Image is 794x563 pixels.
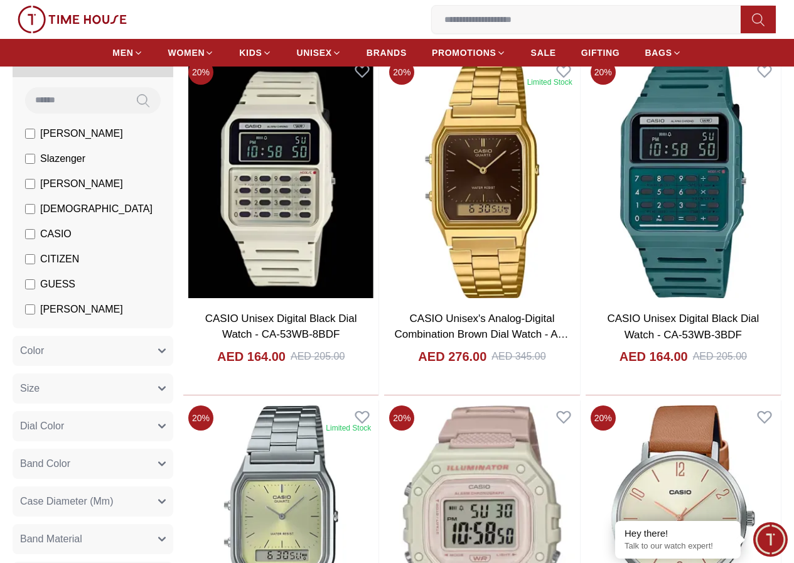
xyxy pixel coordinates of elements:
[693,349,747,364] div: AED 205.00
[20,456,70,471] span: Band Color
[20,419,64,434] span: Dial Color
[581,46,620,59] span: GIFTING
[13,336,173,366] button: Color
[40,302,123,317] span: [PERSON_NAME]
[432,41,506,64] a: PROMOTIONS
[607,313,759,341] a: CASIO Unisex Digital Black Dial Watch - CA-53WB-3BDF
[25,179,35,189] input: [PERSON_NAME]
[168,41,215,64] a: WOMEN
[13,524,173,554] button: Band Material
[394,313,569,357] a: CASIO Unisex's Analog-Digital Combination Brown Dial Watch - AQ-230GA-5AMQYDF
[591,405,616,431] span: 20 %
[13,411,173,441] button: Dial Color
[239,41,271,64] a: KIDS
[20,343,44,358] span: Color
[25,129,35,139] input: [PERSON_NAME]
[297,41,341,64] a: UNISEX
[13,449,173,479] button: Band Color
[183,55,378,303] img: CASIO Unisex Digital Black Dial Watch - CA-53WB-8BDF
[25,229,35,239] input: CASIO
[645,41,681,64] a: BAGS
[112,46,133,59] span: MEN
[326,423,371,433] div: Limited Stock
[25,154,35,164] input: Slazenger
[25,279,35,289] input: GUESS
[40,176,123,191] span: [PERSON_NAME]
[40,327,68,342] span: Police
[297,46,332,59] span: UNISEX
[188,405,213,431] span: 20 %
[40,151,85,166] span: Slazenger
[384,55,579,303] img: CASIO Unisex's Analog-Digital Combination Brown Dial Watch - AQ-230GA-5AMQYDF
[531,46,556,59] span: SALE
[188,60,213,85] span: 20 %
[112,41,142,64] a: MEN
[25,204,35,214] input: [DEMOGRAPHIC_DATA]
[40,201,153,217] span: [DEMOGRAPHIC_DATA]
[591,60,616,85] span: 20 %
[18,6,127,33] img: ...
[432,46,496,59] span: PROMOTIONS
[40,277,75,292] span: GUESS
[389,405,414,431] span: 20 %
[367,46,407,59] span: BRANDS
[581,41,620,64] a: GIFTING
[625,541,731,552] p: Talk to our watch expert!
[20,532,82,547] span: Band Material
[20,494,113,509] span: Case Diameter (Mm)
[625,527,731,540] div: Hey there!
[217,348,286,365] h4: AED 164.00
[13,373,173,404] button: Size
[531,41,556,64] a: SALE
[418,348,486,365] h4: AED 276.00
[753,522,788,557] div: Chat Widget
[491,349,545,364] div: AED 345.00
[367,41,407,64] a: BRANDS
[13,486,173,517] button: Case Diameter (Mm)
[25,304,35,314] input: [PERSON_NAME]
[389,60,414,85] span: 20 %
[239,46,262,59] span: KIDS
[586,55,781,303] img: CASIO Unisex Digital Black Dial Watch - CA-53WB-3BDF
[645,46,672,59] span: BAGS
[40,227,72,242] span: CASIO
[20,381,40,396] span: Size
[40,252,79,267] span: CITIZEN
[25,254,35,264] input: CITIZEN
[205,313,357,341] a: CASIO Unisex Digital Black Dial Watch - CA-53WB-8BDF
[168,46,205,59] span: WOMEN
[527,77,572,87] div: Limited Stock
[291,349,345,364] div: AED 205.00
[620,348,688,365] h4: AED 164.00
[40,126,123,141] span: [PERSON_NAME]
